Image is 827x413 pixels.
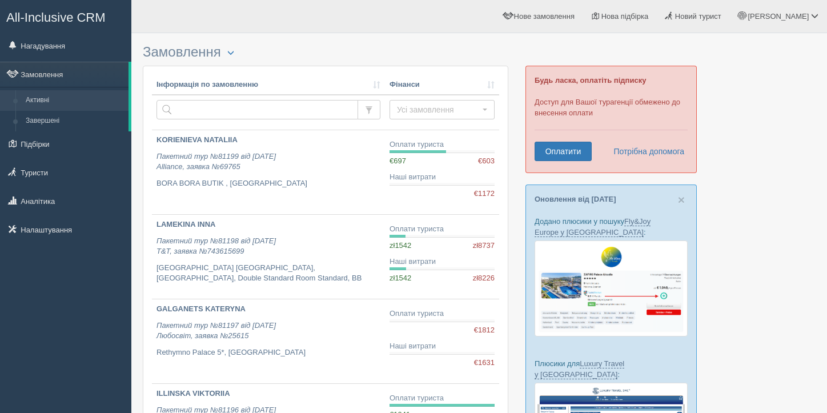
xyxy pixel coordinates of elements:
div: Оплати туриста [390,308,495,319]
a: Потрібна допомога [606,142,685,161]
img: fly-joy-de-proposal-crm-for-travel-agency.png [535,240,688,336]
div: Оплати туриста [390,393,495,404]
button: Усі замовлення [390,100,495,119]
a: Інформація по замовленню [156,79,380,90]
span: Усі замовлення [397,104,480,115]
span: Новий турист [675,12,721,21]
div: Доступ для Вашої турагенції обмежено до внесення оплати [525,66,697,173]
b: GALGANETS KATERYNA [156,304,246,313]
span: zł8737 [473,240,495,251]
span: €603 [478,156,495,167]
p: Додано плюсики у пошуку : [535,216,688,238]
span: Нове замовлення [514,12,575,21]
div: Наші витрати [390,172,495,183]
a: KORIENIEVA NATALIIA Пакетний тур №81199 від [DATE]Alliance, заявка №69765 BORA BORA BUTIK , [GEOG... [152,130,385,214]
a: All-Inclusive CRM [1,1,131,32]
span: × [678,193,685,206]
a: Оновлення від [DATE] [535,195,616,203]
div: Оплати туриста [390,224,495,235]
p: Rethymno Palace 5*, [GEOGRAPHIC_DATA] [156,347,380,358]
input: Пошук за номером замовлення, ПІБ або паспортом туриста [156,100,358,119]
button: Close [678,194,685,206]
div: Наші витрати [390,341,495,352]
a: Fly&Joy Europe у [GEOGRAPHIC_DATA] [535,217,651,237]
a: Активні [21,90,129,111]
span: €1812 [474,325,495,336]
a: Завершені [21,111,129,131]
h3: Замовлення [143,45,508,60]
span: [PERSON_NAME] [748,12,809,21]
a: LAMEKINA INNA Пакетний тур №81198 від [DATE]T&T, заявка №743615699 [GEOGRAPHIC_DATA] [GEOGRAPHIC_... [152,215,385,299]
a: Оплатити [535,142,592,161]
p: Плюсики для : [535,358,688,380]
span: €697 [390,157,406,165]
span: Нова підбірка [601,12,649,21]
b: ILLINSKA VIKTORIIA [156,389,230,398]
i: Пакетний тур №81199 від [DATE] Alliance, заявка №69765 [156,152,276,171]
a: Фінанси [390,79,495,90]
p: BORA BORA BUTIK , [GEOGRAPHIC_DATA] [156,178,380,189]
p: [GEOGRAPHIC_DATA] [GEOGRAPHIC_DATA], [GEOGRAPHIC_DATA], Double Standard Room Standard, BB [156,263,380,284]
i: Пакетний тур №81198 від [DATE] T&T, заявка №743615699 [156,236,276,256]
span: zł8226 [473,273,495,284]
span: zł1542 [390,241,411,250]
span: zł1542 [390,274,411,282]
div: Оплати туриста [390,139,495,150]
b: LAMEKINA INNA [156,220,216,228]
b: Будь ласка, оплатіть підписку [535,76,646,85]
a: GALGANETS KATERYNA Пакетний тур №81197 від [DATE]Любосвіт, заявка №25615 Rethymno Palace 5*, [GEO... [152,299,385,383]
span: €1172 [474,189,495,199]
span: €1631 [474,358,495,368]
b: KORIENIEVA NATALIIA [156,135,238,144]
span: All-Inclusive CRM [6,10,106,25]
a: Luxury Travel у [GEOGRAPHIC_DATA] [535,359,624,379]
div: Наші витрати [390,256,495,267]
i: Пакетний тур №81197 від [DATE] Любосвіт, заявка №25615 [156,321,276,340]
